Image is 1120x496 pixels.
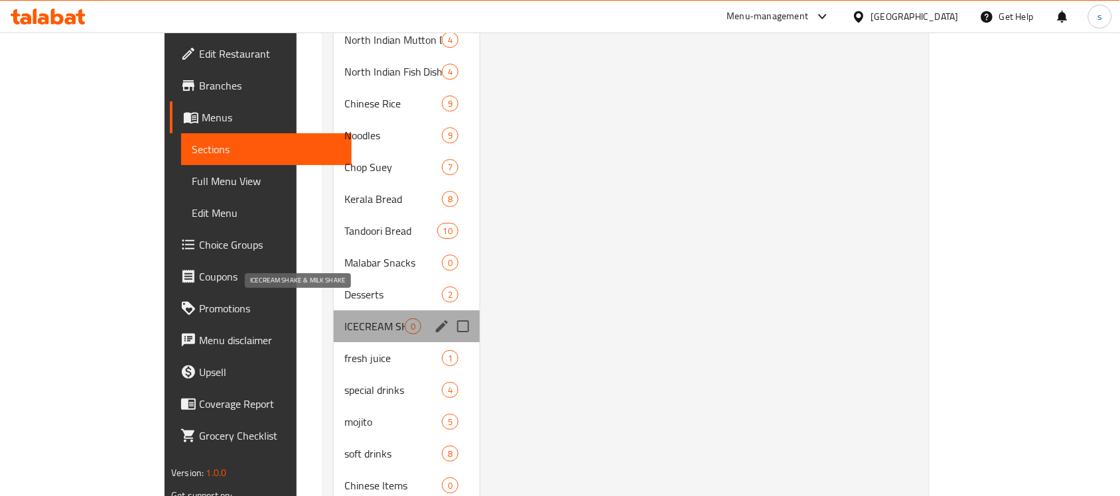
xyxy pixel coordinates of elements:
div: items [442,191,458,207]
span: 4 [443,384,458,397]
div: special drinks4 [334,374,480,406]
span: 8 [443,193,458,206]
span: 1.0.0 [206,464,227,481]
span: Edit Restaurant [199,46,341,62]
a: Menu disclaimer [170,324,352,356]
div: items [442,446,458,462]
div: soft drinks8 [334,438,480,469]
span: special drinks [344,382,442,398]
div: items [442,159,458,175]
span: Branches [199,78,341,93]
div: items [442,477,458,493]
span: North Indian Fish Dishes [344,64,442,80]
div: ICECREAM SHAKE & MILK SHAKE0edit [334,310,480,342]
span: 8 [443,448,458,460]
span: 7 [443,161,458,174]
div: items [437,223,458,239]
span: Desserts [344,286,442,302]
span: Chop Suey [344,159,442,175]
span: Choice Groups [199,237,341,253]
span: 9 [443,129,458,142]
div: Chop Suey7 [334,151,480,183]
a: Sections [181,133,352,165]
span: Menus [202,109,341,125]
span: Grocery Checklist [199,428,341,444]
span: mojito [344,414,442,430]
span: Sections [192,141,341,157]
div: fresh juice1 [334,342,480,374]
div: mojito5 [334,406,480,438]
div: Malabar Snacks0 [334,247,480,279]
span: 5 [443,416,458,428]
a: Promotions [170,292,352,324]
span: Tandoori Bread [344,223,437,239]
a: Branches [170,70,352,101]
button: edit [432,316,452,336]
a: Menus [170,101,352,133]
div: North Indian Fish Dishes4 [334,56,480,88]
span: Coupons [199,269,341,284]
span: 0 [443,257,458,269]
span: soft drinks [344,446,442,462]
a: Choice Groups [170,229,352,261]
span: Chinese Items [344,477,442,493]
span: 0 [443,479,458,492]
a: Coupons [170,261,352,292]
span: 2 [443,288,458,301]
div: [GEOGRAPHIC_DATA] [871,9,959,24]
div: items [442,95,458,111]
a: Grocery Checklist [170,420,352,452]
span: Menu disclaimer [199,332,341,348]
a: Edit Restaurant [170,38,352,70]
span: Promotions [199,300,341,316]
span: 0 [405,320,421,333]
span: Kerala Bread [344,191,442,207]
span: Chinese Rice [344,95,442,111]
span: Coverage Report [199,396,341,412]
span: Noodles [344,127,442,143]
div: items [442,414,458,430]
span: Edit Menu [192,205,341,221]
div: Kerala Bread8 [334,183,480,215]
a: Coverage Report [170,388,352,420]
span: Full Menu View [192,173,341,189]
span: North Indian Mutton Dishes [344,32,442,48]
span: s [1097,9,1102,24]
div: Tandoori Bread10 [334,215,480,247]
span: Malabar Snacks [344,255,442,271]
a: Upsell [170,356,352,388]
div: items [442,64,458,80]
div: Menu-management [727,9,809,25]
div: Noodles9 [334,119,480,151]
div: items [442,127,458,143]
div: items [405,318,421,334]
div: items [442,255,458,271]
span: 1 [443,352,458,365]
a: Edit Menu [181,197,352,229]
span: 9 [443,97,458,110]
div: items [442,286,458,302]
span: fresh juice [344,350,442,366]
span: 4 [443,34,458,46]
div: items [442,32,458,48]
span: 4 [443,66,458,78]
a: Full Menu View [181,165,352,197]
span: Version: [171,464,204,481]
span: Upsell [199,364,341,380]
span: 10 [438,225,458,237]
div: Chinese Rice9 [334,88,480,119]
